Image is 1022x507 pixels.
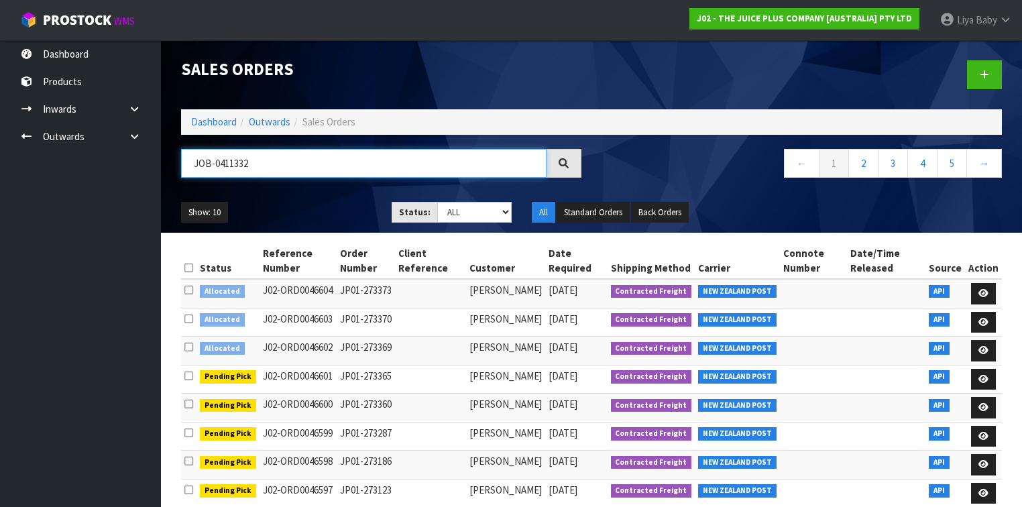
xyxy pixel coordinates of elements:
[611,342,692,355] span: Contracted Freight
[549,484,577,496] span: [DATE]
[200,285,245,298] span: Allocated
[602,149,1002,182] nav: Page navigation
[549,455,577,467] span: [DATE]
[549,427,577,439] span: [DATE]
[395,243,467,279] th: Client Reference
[200,427,256,441] span: Pending Pick
[695,243,780,279] th: Carrier
[929,342,950,355] span: API
[929,313,950,327] span: API
[532,202,555,223] button: All
[966,149,1002,178] a: →
[784,149,819,178] a: ←
[549,341,577,353] span: [DATE]
[337,279,395,308] td: JP01-273373
[611,427,692,441] span: Contracted Freight
[260,279,337,308] td: J02-ORD0046604
[965,243,1002,279] th: Action
[929,370,950,384] span: API
[929,285,950,298] span: API
[545,243,608,279] th: Date Required
[549,398,577,410] span: [DATE]
[260,365,337,394] td: J02-ORD0046601
[466,451,545,480] td: [PERSON_NAME]
[907,149,938,178] a: 4
[260,451,337,480] td: J02-ORD0046598
[249,115,290,128] a: Outwards
[466,308,545,337] td: [PERSON_NAME]
[181,149,547,178] input: Search sales orders
[200,313,245,327] span: Allocated
[976,13,997,26] span: Baby
[698,399,777,412] span: NEW ZEALAND POST
[929,399,950,412] span: API
[200,399,256,412] span: Pending Pick
[337,451,395,480] td: JP01-273186
[698,427,777,441] span: NEW ZEALAND POST
[200,484,256,498] span: Pending Pick
[260,422,337,451] td: J02-ORD0046599
[181,60,581,78] h1: Sales Orders
[20,11,37,28] img: cube-alt.png
[925,243,965,279] th: Source
[929,427,950,441] span: API
[698,285,777,298] span: NEW ZEALAND POST
[929,484,950,498] span: API
[549,313,577,325] span: [DATE]
[337,337,395,365] td: JP01-273369
[957,13,974,26] span: Liya
[466,365,545,394] td: [PERSON_NAME]
[302,115,355,128] span: Sales Orders
[260,243,337,279] th: Reference Number
[631,202,689,223] button: Back Orders
[337,422,395,451] td: JP01-273287
[181,202,228,223] button: Show: 10
[819,149,849,178] a: 1
[260,308,337,337] td: J02-ORD0046603
[466,337,545,365] td: [PERSON_NAME]
[549,284,577,296] span: [DATE]
[698,456,777,469] span: NEW ZEALAND POST
[337,308,395,337] td: JP01-273370
[697,13,912,24] strong: J02 - THE JUICE PLUS COMPANY [AUSTRALIA] PTY LTD
[611,484,692,498] span: Contracted Freight
[878,149,908,178] a: 3
[557,202,630,223] button: Standard Orders
[337,394,395,422] td: JP01-273360
[337,365,395,394] td: JP01-273365
[549,370,577,382] span: [DATE]
[611,399,692,412] span: Contracted Freight
[399,207,431,218] strong: Status:
[780,243,847,279] th: Connote Number
[466,422,545,451] td: [PERSON_NAME]
[689,8,919,30] a: J02 - THE JUICE PLUS COMPANY [AUSTRALIA] PTY LTD
[608,243,695,279] th: Shipping Method
[200,342,245,355] span: Allocated
[698,370,777,384] span: NEW ZEALAND POST
[611,285,692,298] span: Contracted Freight
[191,115,237,128] a: Dashboard
[847,243,926,279] th: Date/Time Released
[611,313,692,327] span: Contracted Freight
[200,370,256,384] span: Pending Pick
[698,313,777,327] span: NEW ZEALAND POST
[43,11,111,29] span: ProStock
[196,243,260,279] th: Status
[698,484,777,498] span: NEW ZEALAND POST
[200,456,256,469] span: Pending Pick
[466,394,545,422] td: [PERSON_NAME]
[937,149,967,178] a: 5
[611,370,692,384] span: Contracted Freight
[466,243,545,279] th: Customer
[466,279,545,308] td: [PERSON_NAME]
[848,149,878,178] a: 2
[611,456,692,469] span: Contracted Freight
[114,15,135,27] small: WMS
[929,456,950,469] span: API
[698,342,777,355] span: NEW ZEALAND POST
[260,394,337,422] td: J02-ORD0046600
[260,337,337,365] td: J02-ORD0046602
[337,243,395,279] th: Order Number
